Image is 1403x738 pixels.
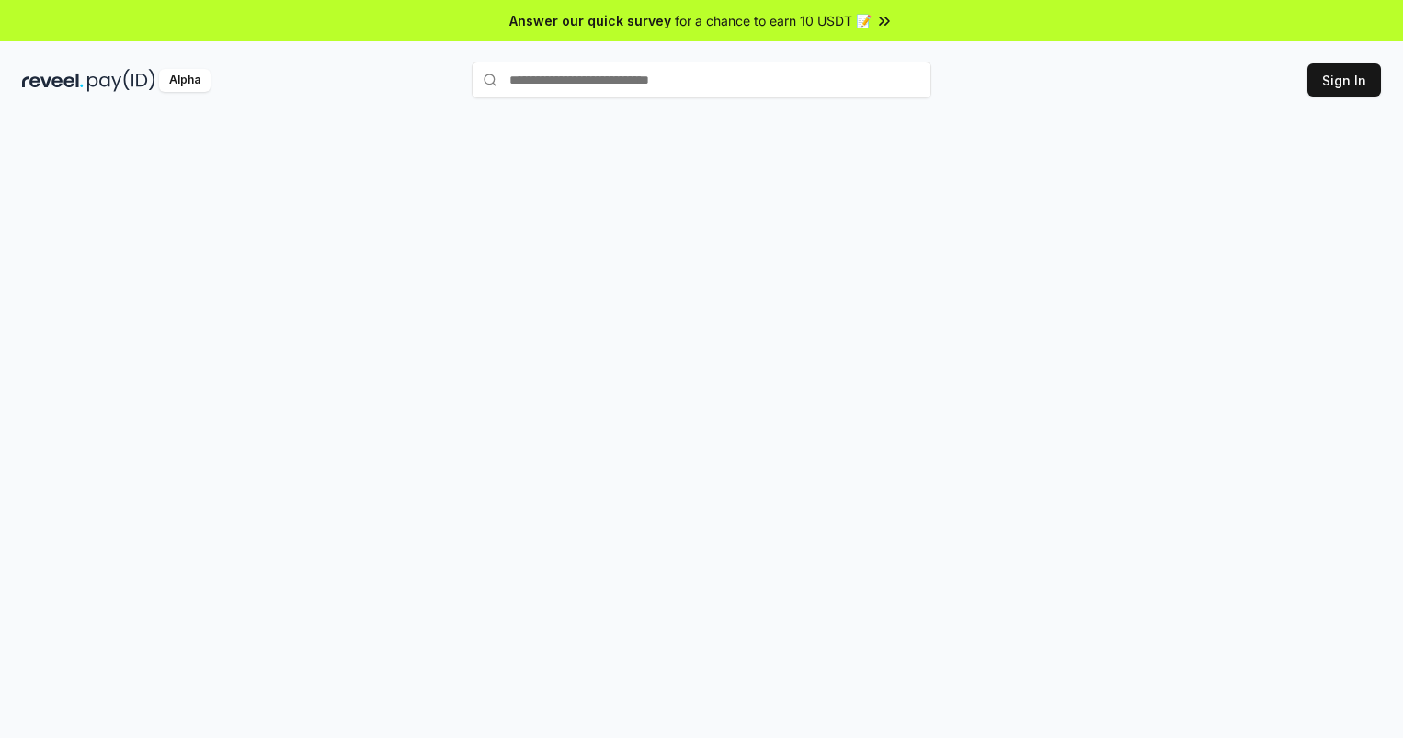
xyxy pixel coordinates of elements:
img: pay_id [87,69,155,92]
div: Alpha [159,69,211,92]
span: Answer our quick survey [509,11,671,30]
img: reveel_dark [22,69,84,92]
span: for a chance to earn 10 USDT 📝 [675,11,872,30]
button: Sign In [1307,63,1381,97]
